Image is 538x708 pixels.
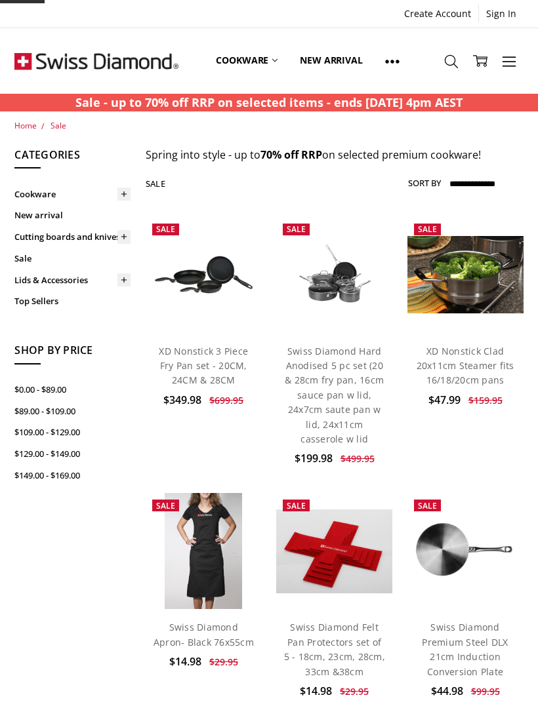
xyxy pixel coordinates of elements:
a: Show All [374,31,411,90]
span: $14.98 [169,654,201,669]
span: $47.99 [428,393,461,407]
h5: Shop By Price [14,342,131,364]
span: Sale [287,224,306,235]
span: $349.98 [163,393,201,407]
img: Swiss Diamond Felt Pan Protectors set of 5 - 18cm, 23cm, 28cm, 33cm &38cm [276,509,392,593]
span: $99.95 [471,685,500,698]
a: XD Nonstick 3 Piece Fry Pan set - 20CM, 24CM & 28CM [159,345,248,387]
a: Cookware [14,184,131,205]
a: New arrival [14,205,131,226]
strong: 70% off RRP [260,147,322,162]
span: $199.98 [295,451,333,465]
span: Sale [156,500,175,511]
span: $29.95 [340,685,369,698]
span: $499.95 [341,452,375,465]
a: Swiss Diamond Premium Steel DLX 21cm Induction Conversion Plate [422,621,508,677]
img: Swiss Diamond Apron- Black 76x55cm [165,493,242,609]
a: XD Nonstick Clad 20x11cm Steamer fits 16/18/20cm pans [417,345,514,387]
span: Sale [156,224,175,235]
a: $89.00 - $109.00 [14,401,131,422]
a: New arrival [289,31,373,90]
img: XD Nonstick Clad 20x11cm Steamer fits 16/18/20cm pans [407,236,524,313]
a: $0.00 - $89.00 [14,379,131,401]
h5: Categories [14,147,131,169]
a: $149.00 - $169.00 [14,465,131,486]
a: Sale [51,120,66,131]
a: Top Sellers [14,290,131,312]
h1: Sale [146,178,165,189]
span: Sale [418,224,437,235]
a: Home [14,120,37,131]
a: Create Account [397,5,478,23]
a: Sign In [479,5,524,23]
span: $14.98 [300,684,332,698]
span: $29.95 [209,656,238,668]
a: Lids & Accessories [14,269,131,291]
a: XD Nonstick 3 Piece Fry Pan set - 20CM, 24CM & 28CM [146,217,262,333]
a: Swiss Diamond Felt Pan Protectors set of 5 - 18cm, 23cm, 28cm, 33cm &38cm [284,621,385,677]
a: XD Nonstick Clad 20x11cm Steamer fits 16/18/20cm pans [407,217,524,333]
img: Swiss Diamond Hard Anodised 5 pc set (20 & 28cm fry pan, 16cm sauce pan w lid, 24x7cm saute pan w... [276,235,392,313]
span: $44.98 [431,684,463,698]
span: Spring into style - up to on selected premium cookware! [146,147,481,162]
a: $129.00 - $149.00 [14,443,131,465]
label: Sort By [408,172,441,193]
a: Swiss Diamond Felt Pan Protectors set of 5 - 18cm, 23cm, 28cm, 33cm &38cm [276,493,392,609]
img: XD Nonstick 3 Piece Fry Pan set - 20CM, 24CM & 28CM [146,246,262,304]
span: $159.95 [468,394,503,406]
a: $109.00 - $129.00 [14,422,131,443]
a: Swiss Diamond Apron- Black 76x55cm [146,493,262,609]
a: Cutting boards and knives [14,226,131,248]
img: Swiss Diamond Premium Steel DLX 21cm Induction Conversion Plate [407,493,524,609]
img: Free Shipping On Every Order [14,28,178,94]
span: Sale [287,500,306,511]
strong: Sale - up to 70% off RRP on selected items - ends [DATE] 4pm AEST [75,94,463,110]
a: Swiss Diamond Hard Anodised 5 pc set (20 & 28cm fry pan, 16cm sauce pan w lid, 24x7cm saute pan w... [285,345,384,445]
a: Cookware [205,31,289,90]
a: Sale [14,248,131,269]
a: Swiss Diamond Apron- Black 76x55cm [154,621,254,648]
span: Sale [418,500,437,511]
a: Swiss Diamond Hard Anodised 5 pc set (20 & 28cm fry pan, 16cm sauce pan w lid, 24x7cm saute pan w... [276,217,392,333]
span: $699.95 [209,394,243,406]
